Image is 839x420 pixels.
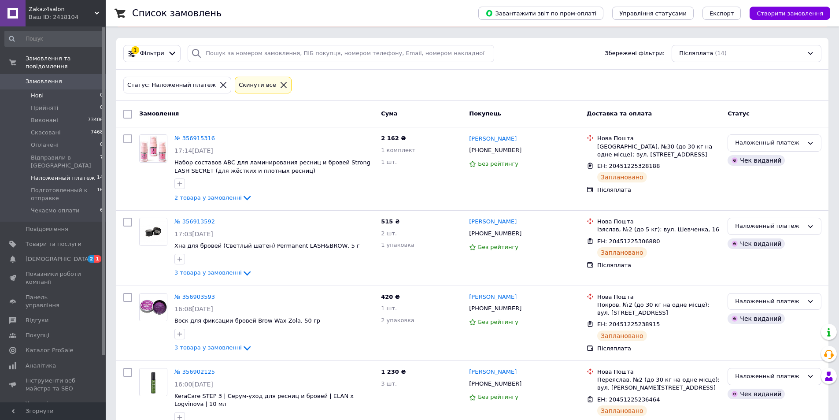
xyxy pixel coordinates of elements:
[728,238,785,249] div: Чек виданий
[174,194,242,201] span: 2 товара у замовленні
[597,172,647,182] div: Заплановано
[26,294,81,309] span: Панель управління
[100,92,103,100] span: 0
[381,317,414,323] span: 2 упаковка
[597,396,660,403] span: ЕН: 20451225236464
[381,230,397,237] span: 2 шт.
[597,134,721,142] div: Нова Пошта
[131,46,139,54] div: 1
[174,218,215,225] a: № 356913592
[140,135,167,162] img: Фото товару
[478,7,603,20] button: Завантажити звіт по пром-оплаті
[757,10,823,17] span: Створити замовлення
[469,218,517,226] a: [PERSON_NAME]
[26,331,49,339] span: Покупці
[174,345,242,351] span: 3 товара у замовленні
[381,159,397,165] span: 1 шт.
[174,393,354,408] span: KeraCare STEP 3 | Cерум-уход для ресниц и бровей | ELAN x Logvinova | 10 мл
[174,269,252,276] a: 3 товара у замовленні
[597,218,721,226] div: Нова Пошта
[735,372,803,381] div: Наложенный платеж
[139,218,167,246] a: Фото товару
[26,78,62,85] span: Замовлення
[91,129,103,137] span: 7468
[126,81,218,90] div: Статус: Наложенный платеж
[469,293,517,301] a: [PERSON_NAME]
[97,186,103,202] span: 16
[728,155,785,166] div: Чек виданий
[188,45,494,62] input: Пошук за номером замовлення, ПІБ покупця, номером телефону, Email, номером накладної
[174,368,215,375] a: № 356902125
[140,294,167,321] img: Фото товару
[728,389,785,399] div: Чек виданий
[478,394,518,400] span: Без рейтингу
[478,160,518,167] span: Без рейтингу
[26,377,81,393] span: Інструменти веб-майстра та SEO
[597,293,721,301] div: Нова Пошта
[597,331,647,341] div: Заплановано
[132,8,222,19] h1: Список замовлень
[139,368,167,396] a: Фото товару
[469,147,521,153] span: [PHONE_NUMBER]
[100,154,103,170] span: 7
[597,238,660,245] span: ЕН: 20451225306880
[26,240,81,248] span: Товари та послуги
[381,305,397,312] span: 1 шт.
[469,135,517,143] a: [PERSON_NAME]
[174,294,215,300] a: № 356903593
[31,129,61,137] span: Скасовані
[237,81,278,90] div: Cкинути все
[735,222,803,231] div: Наложенный платеж
[619,10,687,17] span: Управління статусами
[26,55,106,71] span: Замовлення та повідомлення
[94,255,101,263] span: 1
[26,255,91,263] span: [DEMOGRAPHIC_DATA]
[174,269,242,276] span: 3 товара у замовленні
[174,159,370,174] a: Набор составов АВС для ламинирования ресниц и бровей Strong LASH SECRET (для жёстких и плотных ре...
[26,316,48,324] span: Відгуки
[469,305,521,312] span: [PHONE_NUMBER]
[710,10,734,17] span: Експорт
[26,225,68,233] span: Повідомлення
[679,49,713,58] span: Післяплата
[174,194,252,201] a: 2 товара у замовленні
[139,134,167,163] a: Фото товару
[174,147,213,154] span: 17:14[DATE]
[381,110,397,117] span: Cума
[140,218,167,245] img: Фото товару
[597,376,721,392] div: Переяслав, №2 (до 30 кг на одне місце): вул. [PERSON_NAME][STREET_ADDRESS]
[469,380,521,387] span: [PHONE_NUMBER]
[26,400,81,416] span: Управління сайтом
[597,247,647,258] div: Заплановано
[587,110,652,117] span: Доставка та оплата
[597,368,721,376] div: Нова Пошта
[174,135,215,141] a: № 356915316
[140,49,164,58] span: Фільтри
[4,31,104,47] input: Пошук
[715,50,727,56] span: (14)
[31,174,95,182] span: Наложенный платеж
[597,405,647,416] div: Заплановано
[100,141,103,149] span: 0
[381,218,400,225] span: 515 ₴
[381,135,406,141] span: 2 162 ₴
[478,319,518,325] span: Без рейтингу
[174,317,320,324] a: Воск для фиксации бровей Brow Wax Zola, 50 гр
[26,346,73,354] span: Каталог ProSale
[139,110,179,117] span: Замовлення
[140,368,167,396] img: Фото товару
[728,110,750,117] span: Статус
[174,305,213,312] span: 16:08[DATE]
[597,261,721,269] div: Післяплата
[750,7,830,20] button: Створити замовлення
[597,321,660,327] span: ЕН: 20451225238915
[31,186,97,202] span: Подготовленный к отправке
[29,13,106,21] div: Ваш ID: 2418104
[31,116,58,124] span: Виконані
[31,141,59,149] span: Оплачені
[29,5,95,13] span: Zakaz4salon
[597,226,721,234] div: Ізяслав, №2 (до 5 кг): вул. Шевченка, 16
[702,7,741,20] button: Експорт
[381,294,400,300] span: 420 ₴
